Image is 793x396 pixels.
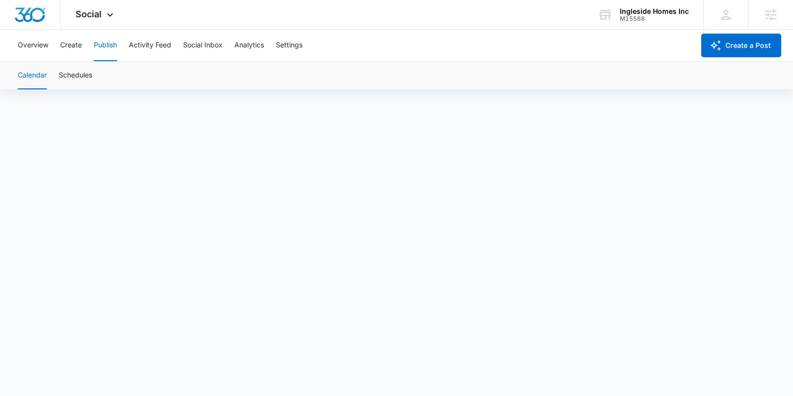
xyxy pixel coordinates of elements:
button: Settings [276,30,302,61]
button: Publish [94,30,117,61]
div: account name [620,7,689,15]
button: Analytics [234,30,264,61]
button: Activity Feed [129,30,171,61]
button: Schedules [59,62,92,89]
button: Create [60,30,82,61]
span: Social [76,9,102,19]
button: Calendar [18,62,47,89]
button: Create a Post [701,34,781,57]
button: Social Inbox [183,30,223,61]
div: account id [620,15,689,22]
button: Overview [18,30,48,61]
